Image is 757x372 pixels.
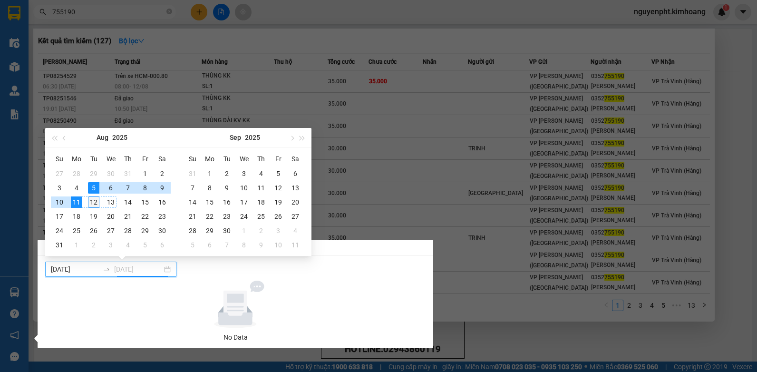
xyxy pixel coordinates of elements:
[187,196,198,208] div: 14
[4,51,72,60] span: 0708798559 -
[221,168,233,179] div: 2
[68,181,85,195] td: 2025-08-04
[156,168,168,179] div: 2
[204,168,215,179] div: 1
[156,182,168,194] div: 9
[54,168,65,179] div: 27
[287,166,304,181] td: 2025-09-06
[102,224,119,238] td: 2025-08-27
[136,166,154,181] td: 2025-08-01
[122,211,134,222] div: 21
[204,239,215,251] div: 6
[290,225,301,236] div: 4
[51,51,72,60] span: huyền
[272,211,284,222] div: 26
[54,211,65,222] div: 17
[88,225,99,236] div: 26
[287,209,304,224] td: 2025-09-27
[255,211,267,222] div: 25
[187,211,198,222] div: 21
[139,168,151,179] div: 1
[122,225,134,236] div: 28
[270,151,287,166] th: Fr
[139,225,151,236] div: 29
[184,181,201,195] td: 2025-09-07
[270,238,287,252] td: 2025-10-10
[290,182,301,194] div: 13
[119,209,136,224] td: 2025-08-21
[85,209,102,224] td: 2025-08-19
[68,195,85,209] td: 2025-08-11
[235,166,252,181] td: 2025-09-03
[252,181,270,195] td: 2025-09-11
[88,239,99,251] div: 2
[105,182,116,194] div: 6
[218,209,235,224] td: 2025-09-23
[122,239,134,251] div: 4
[290,239,301,251] div: 11
[238,225,250,236] div: 1
[156,225,168,236] div: 30
[105,168,116,179] div: 30
[102,238,119,252] td: 2025-09-03
[136,195,154,209] td: 2025-08-15
[85,195,102,209] td: 2025-08-12
[51,224,68,238] td: 2025-08-24
[119,195,136,209] td: 2025-08-14
[201,181,218,195] td: 2025-09-08
[187,225,198,236] div: 28
[85,238,102,252] td: 2025-09-02
[255,182,267,194] div: 11
[122,182,134,194] div: 7
[103,265,110,273] span: to
[230,128,241,147] button: Sep
[102,151,119,166] th: We
[88,168,99,179] div: 29
[71,196,82,208] div: 11
[51,181,68,195] td: 2025-08-03
[201,166,218,181] td: 2025-09-01
[287,195,304,209] td: 2025-09-20
[119,151,136,166] th: Th
[184,166,201,181] td: 2025-08-31
[221,225,233,236] div: 30
[287,181,304,195] td: 2025-09-13
[54,196,65,208] div: 10
[154,238,171,252] td: 2025-09-06
[154,181,171,195] td: 2025-08-09
[290,168,301,179] div: 6
[201,224,218,238] td: 2025-09-29
[270,166,287,181] td: 2025-09-05
[51,209,68,224] td: 2025-08-17
[88,182,99,194] div: 5
[105,211,116,222] div: 20
[4,62,23,71] span: GIAO:
[105,196,116,208] div: 13
[85,166,102,181] td: 2025-07-29
[204,182,215,194] div: 8
[119,181,136,195] td: 2025-08-07
[218,195,235,209] td: 2025-09-16
[270,209,287,224] td: 2025-09-26
[51,166,68,181] td: 2025-07-27
[85,151,102,166] th: Tu
[204,225,215,236] div: 29
[4,19,139,28] p: GỬI:
[85,224,102,238] td: 2025-08-26
[68,151,85,166] th: Mo
[88,196,99,208] div: 12
[218,238,235,252] td: 2025-10-07
[187,239,198,251] div: 5
[252,195,270,209] td: 2025-09-18
[51,195,68,209] td: 2025-08-10
[136,224,154,238] td: 2025-08-29
[270,181,287,195] td: 2025-09-12
[272,239,284,251] div: 10
[235,238,252,252] td: 2025-10-08
[252,224,270,238] td: 2025-10-02
[221,182,233,194] div: 9
[51,151,68,166] th: Su
[54,225,65,236] div: 24
[71,182,82,194] div: 4
[51,238,68,252] td: 2025-08-31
